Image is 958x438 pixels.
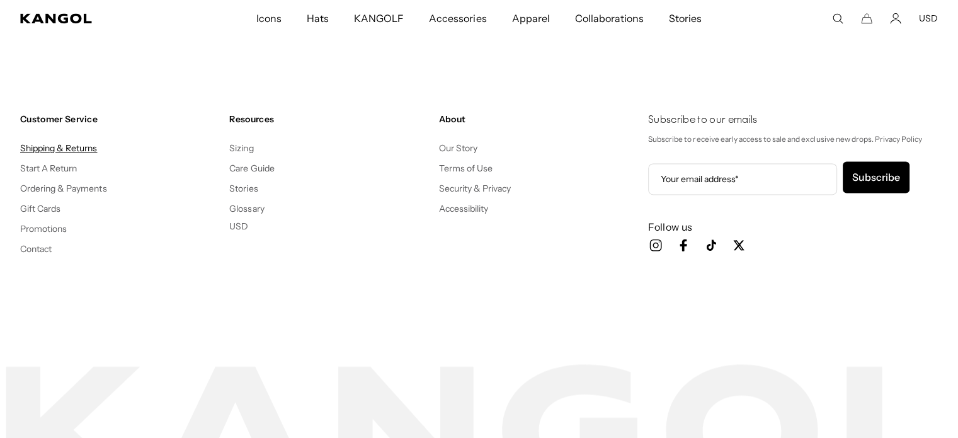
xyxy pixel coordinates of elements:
a: Account [890,13,901,24]
h4: About [439,113,638,125]
p: Subscribe to receive early access to sale and exclusive new drops. Privacy Policy [648,132,938,146]
h4: Subscribe to our emails [648,113,938,127]
a: Promotions [20,223,67,234]
a: Shipping & Returns [20,142,98,154]
a: Terms of Use [439,163,493,174]
a: Gift Cards [20,203,60,214]
a: Sizing [229,142,253,154]
a: Security & Privacy [439,183,511,194]
a: Care Guide [229,163,274,174]
button: USD [229,221,248,232]
a: Accessibility [439,203,488,214]
button: USD [919,13,938,24]
a: Contact [20,243,52,255]
a: Our Story [439,142,477,154]
summary: Search here [832,13,843,24]
a: Glossary [229,203,264,214]
h4: Customer Service [20,113,219,125]
a: Start A Return [20,163,77,174]
h4: Resources [229,113,428,125]
a: Kangol [20,13,169,23]
a: Ordering & Payments [20,183,107,194]
a: Stories [229,183,258,194]
h3: Follow us [648,220,938,234]
button: Subscribe [843,161,910,193]
button: Cart [861,13,872,24]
